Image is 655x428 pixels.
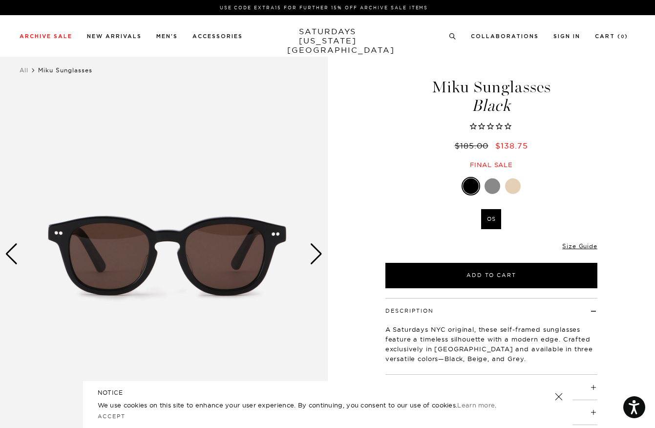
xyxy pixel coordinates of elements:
small: 0 [621,35,625,39]
p: A Saturdays NYC original, these self-framed sunglasses feature a timeless silhouette with a moder... [385,324,597,364]
span: Black [384,98,599,114]
div: Next slide [310,243,323,265]
a: Accessories [192,34,243,39]
del: $185.00 [455,141,492,150]
a: Sign In [553,34,580,39]
a: Size Guide [562,242,597,250]
button: Add to Cart [385,263,597,288]
h5: NOTICE [98,388,558,397]
div: Final sale [384,161,599,169]
a: Learn more [457,401,495,409]
span: $138.75 [495,141,528,150]
a: All [20,66,28,74]
a: Men's [156,34,178,39]
p: We use cookies on this site to enhance your user experience. By continuing, you consent to our us... [98,400,523,410]
a: Collaborations [471,34,539,39]
h1: Miku Sunglasses [384,79,599,114]
a: New Arrivals [87,34,142,39]
p: Use Code EXTRA15 for Further 15% Off Archive Sale Items [23,4,624,11]
a: Accept [98,413,126,420]
label: OS [481,209,501,229]
button: Description [385,308,434,314]
span: Rated 0.0 out of 5 stars 0 reviews [384,122,599,132]
a: Archive Sale [20,34,72,39]
a: Cart (0) [595,34,628,39]
span: Miku Sunglasses [38,66,92,74]
a: SATURDAYS[US_STATE][GEOGRAPHIC_DATA] [287,27,368,55]
div: Previous slide [5,243,18,265]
